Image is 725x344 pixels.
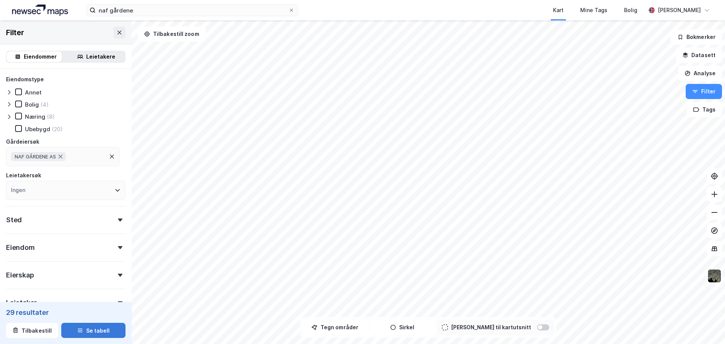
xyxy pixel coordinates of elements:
[687,308,725,344] iframe: Chat Widget
[6,308,125,317] div: 29 resultater
[12,5,68,16] img: logo.a4113a55bc3d86da70a041830d287a7e.svg
[671,29,722,45] button: Bokmerker
[6,323,58,338] button: Tilbakestill
[6,243,35,252] div: Eiendom
[25,89,42,96] div: Annet
[15,153,56,160] span: NAF GÅRDENE AS
[303,320,367,335] button: Tegn områder
[6,137,39,146] div: Gårdeiersøk
[40,101,49,108] div: (4)
[658,6,701,15] div: [PERSON_NAME]
[138,26,206,42] button: Tilbakestill zoom
[6,298,37,307] div: Leietaker
[553,6,564,15] div: Kart
[6,271,34,280] div: Eierskap
[86,52,115,61] div: Leietakere
[25,126,50,133] div: Ubebygd
[686,84,722,99] button: Filter
[6,215,22,225] div: Sted
[47,113,55,120] div: (8)
[61,323,125,338] button: Se tabell
[676,48,722,63] button: Datasett
[687,102,722,117] button: Tags
[96,5,288,16] input: Søk på adresse, matrikkel, gårdeiere, leietakere eller personer
[25,113,45,120] div: Næring
[580,6,607,15] div: Mine Tags
[370,320,434,335] button: Sirkel
[52,126,63,133] div: (20)
[678,66,722,81] button: Analyse
[624,6,637,15] div: Bolig
[6,171,41,180] div: Leietakersøk
[25,101,39,108] div: Bolig
[6,26,24,39] div: Filter
[11,186,25,195] div: Ingen
[24,52,57,61] div: Eiendommer
[451,323,531,332] div: [PERSON_NAME] til kartutsnitt
[6,75,44,84] div: Eiendomstype
[707,269,722,283] img: 9k=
